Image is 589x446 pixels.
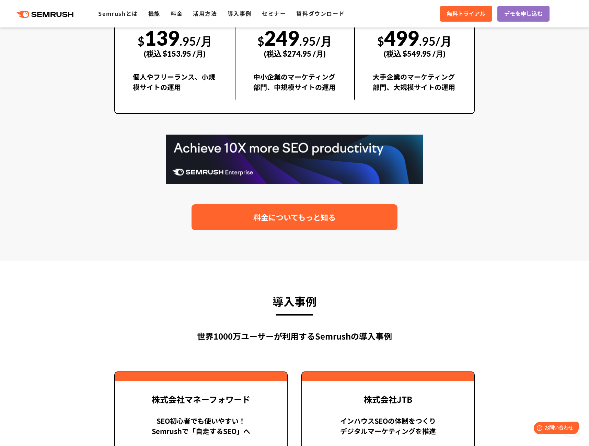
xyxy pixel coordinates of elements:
span: .95/月 [180,34,212,48]
div: 中小企業のマーケティング部門、中規模サイトの運用 [253,72,337,100]
span: 無料トライアル [447,9,485,18]
span: $ [377,34,384,48]
a: 料金 [171,9,183,18]
div: 株式会社JTB [312,394,464,404]
a: 無料トライアル [440,6,492,22]
a: Semrushとは [98,9,138,18]
span: デモを申し込む [504,9,543,18]
span: .95/月 [419,34,452,48]
a: セミナー [262,9,286,18]
a: 機能 [148,9,160,18]
div: インハウスSEOの体制をつくり デジタルマーケティングを推進 [312,416,464,436]
div: 株式会社マネーフォワード [125,394,277,404]
div: (税込 $153.95 /月) [133,42,217,66]
div: 499 [373,19,456,66]
div: 249 [253,19,337,66]
div: 世界1000万ユーザーが利用する Semrushの導入事例 [114,330,475,342]
div: 139 [133,19,217,66]
a: 活用方法 [193,9,217,18]
div: (税込 $274.95 /月) [253,42,337,66]
a: デモを申し込む [497,6,550,22]
h3: 導入事例 [114,292,475,310]
div: SEO初心者でも使いやすい！ Semrushで「自走するSEO」へ [125,416,277,436]
a: 資料ダウンロード [296,9,345,18]
span: .95/月 [299,34,332,48]
a: 導入事例 [228,9,252,18]
a: 料金についてもっと知る [192,204,397,230]
span: $ [138,34,145,48]
div: (税込 $549.95 /月) [373,42,456,66]
span: 料金についてもっと知る [253,211,336,223]
div: 個人やフリーランス、小規模サイトの運用 [133,72,217,100]
iframe: Help widget launcher [528,419,581,438]
span: $ [257,34,264,48]
div: 大手企業のマーケティング部門、大規模サイトの運用 [373,72,456,100]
